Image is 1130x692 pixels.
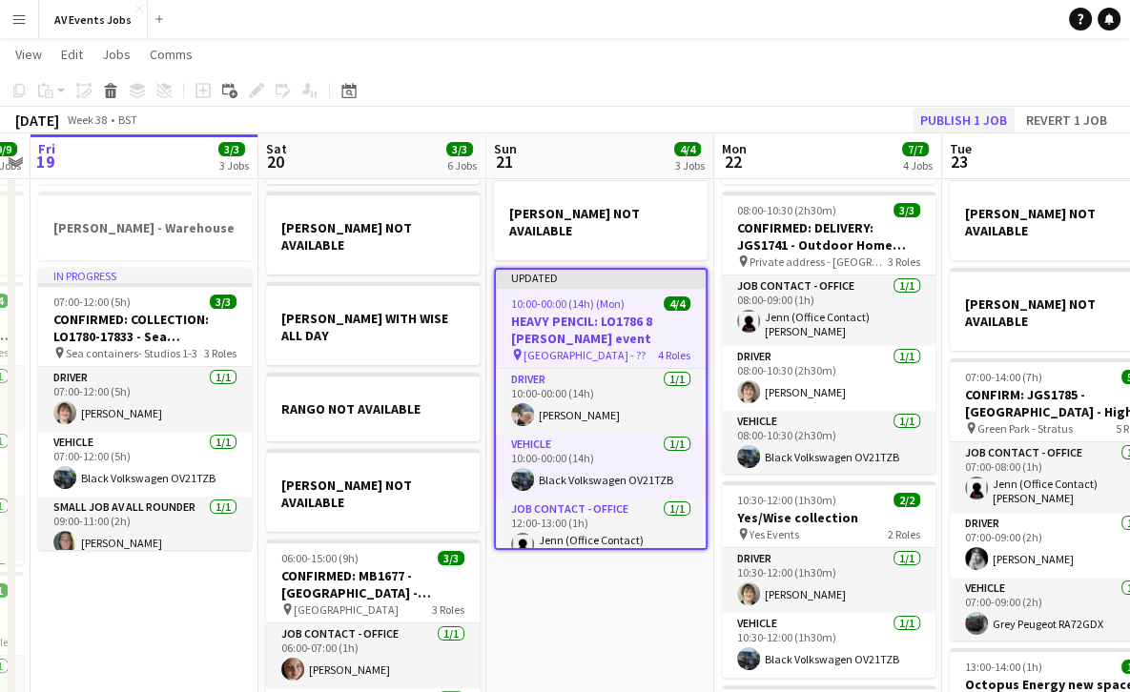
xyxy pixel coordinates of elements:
app-card-role: Job contact - Office1/112:00-13:00 (1h)Jenn (Office Contact) [PERSON_NAME] [496,499,706,569]
app-job-card: 08:00-10:30 (2h30m)3/3CONFIRMED: DELIVERY: JGS1741 - Outdoor Home Cinema Private address - [GEOGR... [722,192,935,474]
h3: [PERSON_NAME] NOT AVAILABLE [266,477,480,511]
app-card-role: Driver1/107:00-12:00 (5h)[PERSON_NAME] [38,367,252,432]
span: Yes Events [750,527,799,541]
span: 4/4 [664,296,690,311]
span: 4/4 [674,142,701,156]
button: Revert 1 job [1018,108,1115,132]
span: 3/3 [438,551,464,565]
app-card-role: Vehicle1/110:30-12:00 (1h30m)Black Volkswagen OV21TZB [722,613,935,678]
span: 3 Roles [888,254,920,269]
h3: CONFIRMED: MB1677 - [GEOGRAPHIC_DATA] - Wedding [GEOGRAPHIC_DATA] [266,567,480,601]
span: Sea containers- Studios 1-3 [66,346,197,360]
span: Edit [61,46,83,63]
span: 3/3 [894,203,920,217]
button: AV Events Jobs [39,1,148,38]
span: 2/2 [894,493,920,507]
span: 3 Roles [432,602,464,617]
app-card-role: Vehicle1/108:00-10:30 (2h30m)Black Volkswagen OV21TZB [722,411,935,476]
app-job-card: [PERSON_NAME] NOT AVAILABLE [266,449,480,532]
app-card-role: Job contact - Office1/108:00-09:00 (1h)Jenn (Office Contact) [PERSON_NAME] [722,275,935,346]
span: 3/3 [218,142,245,156]
span: 3/3 [446,142,473,156]
span: 07:00-14:00 (7h) [965,370,1042,384]
h3: [PERSON_NAME] WITH WISE ALL DAY [266,310,480,344]
span: 3/3 [210,295,236,309]
div: 3 Jobs [219,158,249,173]
app-job-card: [PERSON_NAME] NOT AVAILABLE [266,192,480,275]
span: Jobs [102,46,131,63]
span: 2 Roles [888,527,920,541]
span: 3 Roles [204,346,236,360]
h3: HEAVY PENCIL: LO1786 8 [PERSON_NAME] event [496,313,706,347]
h3: [PERSON_NAME] - Warehouse [38,219,252,236]
span: Green Park - Stratus [977,421,1073,436]
span: 21 [491,151,517,173]
app-card-role: Driver1/110:00-00:00 (14h)[PERSON_NAME] [496,369,706,434]
a: Comms [142,42,200,67]
button: Publish 1 job [913,108,1015,132]
span: Private address - [GEOGRAPHIC_DATA] [750,254,888,269]
app-job-card: Updated10:00-00:00 (14h) (Mon)4/4HEAVY PENCIL: LO1786 8 [PERSON_NAME] event [GEOGRAPHIC_DATA] - ?... [494,268,708,550]
app-card-role: Small Job AV All Rounder1/109:00-11:00 (2h)[PERSON_NAME] [38,497,252,561]
a: Edit [53,42,91,67]
span: View [15,46,42,63]
span: 23 [947,151,972,173]
h3: RANGO NOT AVAILABLE [266,400,480,417]
h3: Yes/Wise collection [722,509,935,526]
span: 19 [35,151,55,173]
a: View [8,42,50,67]
a: Jobs [94,42,138,67]
span: Week 38 [63,112,111,127]
app-card-role: Driver1/110:30-12:00 (1h30m)[PERSON_NAME] [722,548,935,613]
app-card-role: Job contact - Office1/106:00-07:00 (1h)[PERSON_NAME] [266,623,480,688]
div: BST [118,112,137,127]
div: 6 Jobs [447,158,477,173]
app-job-card: [PERSON_NAME] - Warehouse [38,192,252,260]
span: 4 Roles [658,348,690,362]
span: 06:00-15:00 (9h) [281,551,359,565]
app-job-card: [PERSON_NAME] NOT AVAILABLE [494,177,708,260]
div: 3 Jobs [675,158,705,173]
app-job-card: 10:30-12:00 (1h30m)2/2Yes/Wise collection Yes Events2 RolesDriver1/110:30-12:00 (1h30m)[PERSON_NA... [722,481,935,678]
span: 10:30-12:00 (1h30m) [737,493,836,507]
div: 4 Jobs [903,158,933,173]
span: Mon [722,140,747,157]
app-job-card: [PERSON_NAME] WITH WISE ALL DAY [266,282,480,365]
span: Tue [950,140,972,157]
span: Sat [266,140,287,157]
app-card-role: Vehicle1/110:00-00:00 (14h)Black Volkswagen OV21TZB [496,434,706,499]
app-job-card: In progress07:00-12:00 (5h)3/3CONFIRMED: COLLECTION: LO1780-17833 - Sea Containers Sea containers... [38,268,252,550]
div: [DATE] [15,111,59,130]
h3: CONFIRMED: COLLECTION: LO1780-17833 - Sea Containers [38,311,252,345]
span: 7/7 [902,142,929,156]
h3: [PERSON_NAME] NOT AVAILABLE [266,219,480,254]
span: 10:00-00:00 (14h) (Mon) [511,296,625,311]
span: 13:00-14:00 (1h) [965,660,1042,674]
span: 07:00-12:00 (5h) [53,295,131,309]
span: 08:00-10:30 (2h30m) [737,203,836,217]
h3: [PERSON_NAME] NOT AVAILABLE [494,205,708,239]
div: In progress [38,268,252,283]
span: 22 [719,151,747,173]
span: Comms [150,46,193,63]
span: Sun [494,140,517,157]
span: [GEOGRAPHIC_DATA] [294,602,399,617]
h3: CONFIRMED: DELIVERY: JGS1741 - Outdoor Home Cinema [722,219,935,254]
app-card-role: Driver1/108:00-10:30 (2h30m)[PERSON_NAME] [722,346,935,411]
app-card-role: Vehicle1/107:00-12:00 (5h)Black Volkswagen OV21TZB [38,432,252,497]
span: Fri [38,140,55,157]
span: [GEOGRAPHIC_DATA] - ?? [524,348,646,362]
div: Updated [496,270,706,285]
span: 20 [263,151,287,173]
app-job-card: RANGO NOT AVAILABLE [266,373,480,441]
